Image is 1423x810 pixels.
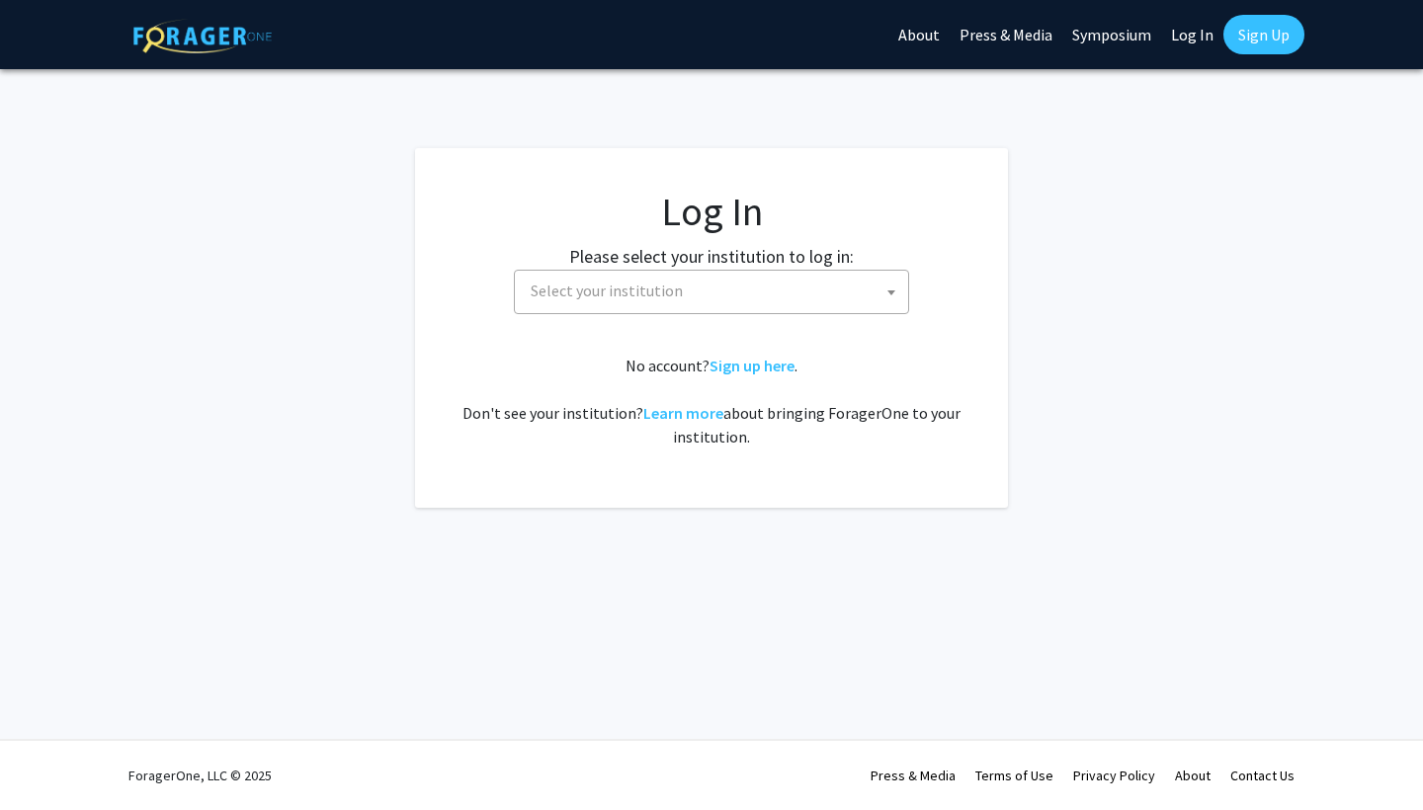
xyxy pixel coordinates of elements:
[1175,767,1211,784] a: About
[1223,15,1304,54] a: Sign Up
[128,741,272,810] div: ForagerOne, LLC © 2025
[1230,767,1295,784] a: Contact Us
[1073,767,1155,784] a: Privacy Policy
[133,19,272,53] img: ForagerOne Logo
[643,403,723,423] a: Learn more about bringing ForagerOne to your institution
[514,270,909,314] span: Select your institution
[455,354,968,448] div: No account? . Don't see your institution? about bringing ForagerOne to your institution.
[455,188,968,235] h1: Log In
[569,243,854,270] label: Please select your institution to log in:
[710,356,795,375] a: Sign up here
[523,271,908,311] span: Select your institution
[1339,721,1408,795] iframe: Chat
[871,767,956,784] a: Press & Media
[975,767,1053,784] a: Terms of Use
[531,281,683,300] span: Select your institution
